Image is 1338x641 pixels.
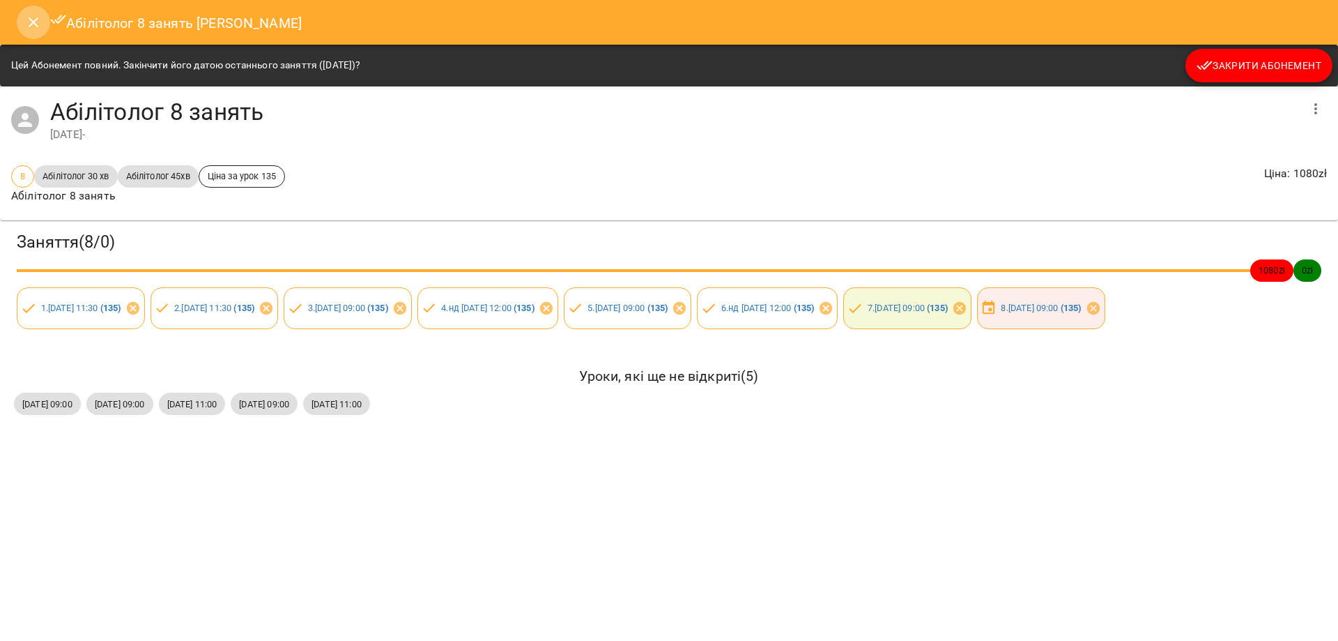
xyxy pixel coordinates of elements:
[927,303,948,313] b: ( 135 )
[303,398,370,411] span: [DATE] 11:00
[50,11,302,34] h6: Абілітолог 8 занять [PERSON_NAME]
[14,365,1324,387] h6: Уроки, які ще не відкриті ( 5 )
[11,188,285,204] p: Абілітолог 8 занять
[199,169,284,183] span: Ціна за урок 135
[233,303,254,313] b: ( 135 )
[367,303,388,313] b: ( 135 )
[1250,264,1293,277] span: 1080 zł
[284,287,412,329] div: 3.[DATE] 09:00 (135)
[231,398,298,411] span: [DATE] 09:00
[843,287,971,329] div: 7.[DATE] 09:00 (135)
[11,53,360,78] div: Цей Абонемент повний. Закінчити його датою останнього заняття ([DATE])?
[564,287,692,329] div: 5.[DATE] 09:00 (135)
[587,303,668,313] a: 5.[DATE] 09:00 (135)
[151,287,279,329] div: 2.[DATE] 11:30 (135)
[977,287,1105,329] div: 8.[DATE] 09:00 (135)
[868,303,948,313] a: 7.[DATE] 09:00 (135)
[794,303,815,313] b: ( 135 )
[12,169,33,183] span: 8
[721,303,814,313] a: 6.нд [DATE] 12:00 (135)
[17,6,50,39] button: Close
[100,303,121,313] b: ( 135 )
[1185,49,1332,82] button: Закрити Абонемент
[86,398,153,411] span: [DATE] 09:00
[1061,303,1082,313] b: ( 135 )
[647,303,668,313] b: ( 135 )
[118,169,199,183] span: Абілітолог 45хв
[50,98,1299,126] h4: Абілітолог 8 занять
[50,126,1299,143] div: [DATE] -
[17,232,1321,253] h3: Заняття ( 8 / 0 )
[514,303,535,313] b: ( 135 )
[174,303,254,313] a: 2.[DATE] 11:30 (135)
[14,398,81,411] span: [DATE] 09:00
[41,303,121,313] a: 1.[DATE] 11:30 (135)
[1264,165,1327,182] p: Ціна : 1080 zł
[308,303,388,313] a: 3.[DATE] 09:00 (135)
[1001,303,1081,313] a: 8.[DATE] 09:00 (135)
[159,398,226,411] span: [DATE] 11:00
[417,287,558,329] div: 4.нд [DATE] 12:00 (135)
[441,303,534,313] a: 4.нд [DATE] 12:00 (135)
[34,169,117,183] span: Абілітолог 30 хв
[1197,57,1321,74] span: Закрити Абонемент
[17,287,145,329] div: 1.[DATE] 11:30 (135)
[697,287,838,329] div: 6.нд [DATE] 12:00 (135)
[1293,264,1321,277] span: 0 zł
